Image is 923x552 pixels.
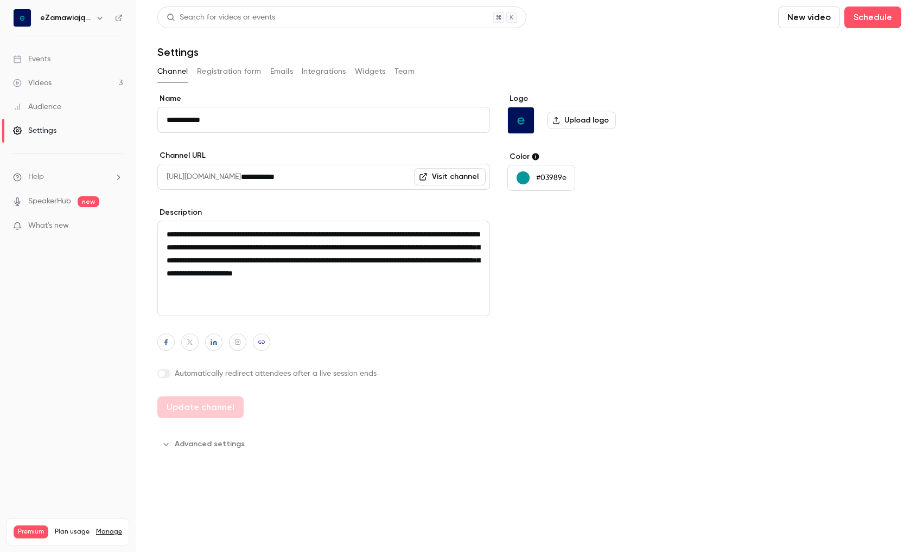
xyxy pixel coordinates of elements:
[507,151,674,162] label: Color
[157,368,490,379] label: Automatically redirect attendees after a live session ends
[507,93,674,104] label: Logo
[157,150,490,161] label: Channel URL
[414,168,486,185] a: Visit channel
[55,528,90,536] span: Plan usage
[508,107,534,133] img: eZamawiający
[14,525,48,538] span: Premium
[536,172,566,183] p: #03989e
[394,63,415,80] button: Team
[157,63,188,80] button: Channel
[28,220,69,232] span: What's new
[157,164,241,190] span: [URL][DOMAIN_NAME]
[157,93,490,104] label: Name
[507,165,575,191] button: #03989e
[110,221,123,231] iframe: Noticeable Trigger
[78,196,99,207] span: new
[13,54,50,65] div: Events
[96,528,122,536] a: Manage
[157,207,490,218] label: Description
[14,9,31,27] img: eZamawiający
[844,7,901,28] button: Schedule
[548,112,616,129] label: Upload logo
[270,63,293,80] button: Emails
[197,63,262,80] button: Registration form
[13,101,61,112] div: Audience
[28,196,71,207] a: SpeakerHub
[355,63,386,80] button: Widgets
[13,78,52,88] div: Videos
[302,63,346,80] button: Integrations
[157,435,251,453] button: Advanced settings
[40,12,91,23] h6: eZamawiający
[13,125,56,136] div: Settings
[13,171,123,183] li: help-dropdown-opener
[778,7,840,28] button: New video
[157,46,199,59] h1: Settings
[28,171,44,183] span: Help
[167,12,275,23] div: Search for videos or events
